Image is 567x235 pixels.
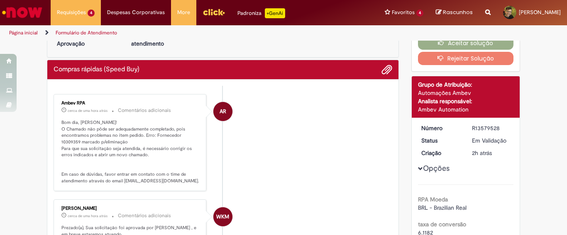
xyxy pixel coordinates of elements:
span: BRL - Brazilian Real [418,204,467,211]
div: Grupo de Atribuição: [418,80,514,89]
span: [PERSON_NAME] [519,9,561,16]
time: 30/09/2025 08:17:01 [68,213,108,218]
button: Aceitar solução [418,36,514,50]
b: taxa de conversão [418,220,466,228]
span: Despesas Corporativas [107,8,165,17]
dt: Status [415,136,466,145]
p: +GenAi [265,8,285,18]
ul: Trilhas de página [6,25,372,41]
button: Rejeitar Solução [418,52,514,65]
p: Bom dia, [PERSON_NAME]! O Chamado não pôde ser adequadamente completado, pois encontramos problem... [61,119,200,184]
span: AR [220,102,226,121]
time: 30/09/2025 07:30:31 [472,149,492,157]
span: 4 [88,10,95,17]
span: cerca de uma hora atrás [68,108,108,113]
a: Formulário de Atendimento [56,29,117,36]
span: 2h atrás [472,149,492,157]
div: R13579528 [472,124,511,132]
span: cerca de uma hora atrás [68,213,108,218]
div: Em Validação [472,136,511,145]
dt: Criação [415,149,466,157]
a: Rascunhos [436,9,473,17]
small: Comentários adicionais [118,212,171,219]
dt: Número [415,124,466,132]
div: Ambev Automation [418,105,514,114]
div: Automações Ambev [418,89,514,97]
span: More [177,8,190,17]
div: William Kaio Maia [213,207,232,226]
b: RPA Moeda [418,196,448,203]
span: WKM [216,207,229,227]
div: Ambev RPA [61,101,200,106]
img: click_logo_yellow_360x200.png [203,6,225,18]
span: 4 [416,10,423,17]
small: Comentários adicionais [118,107,171,114]
span: Requisições [57,8,86,17]
img: ServiceNow [1,4,44,21]
div: 30/09/2025 07:30:31 [472,149,511,157]
a: Página inicial [9,29,38,36]
div: Ambev RPA [213,102,232,121]
span: Favoritos [392,8,415,17]
div: [PERSON_NAME] [61,206,200,211]
button: Adicionar anexos [381,64,392,75]
div: Padroniza [237,8,285,18]
time: 30/09/2025 08:24:49 [68,108,108,113]
h2: Compras rápidas (Speed Buy) Histórico de tíquete [54,66,139,73]
span: Rascunhos [443,8,473,16]
div: Analista responsável: [418,97,514,105]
